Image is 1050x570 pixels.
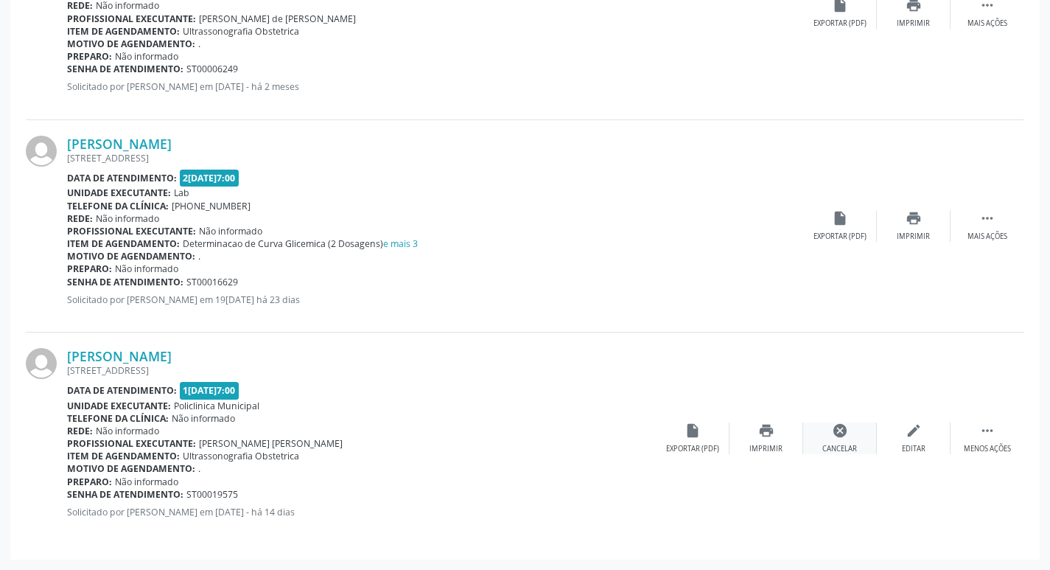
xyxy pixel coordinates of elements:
span: Não informado [115,50,178,63]
b: Data de atendimento: [67,384,177,397]
b: Senha de atendimento: [67,488,183,501]
b: Rede: [67,212,93,225]
b: Motivo de agendamento: [67,250,195,263]
span: Não informado [115,263,178,275]
span: [PHONE_NUMBER] [172,200,251,212]
div: Cancelar [822,444,857,454]
i: edit [906,423,922,439]
b: Profissional executante: [67,437,196,450]
b: Preparo: [67,50,112,63]
i: print [906,210,922,226]
div: Mais ações [967,18,1007,29]
div: Exportar (PDF) [813,232,867,242]
b: Senha de atendimento: [67,276,183,288]
a: [PERSON_NAME] [67,136,172,152]
i: print [758,423,774,439]
b: Profissional executante: [67,13,196,25]
b: Unidade executante: [67,400,171,412]
span: . [198,462,200,475]
b: Data de atendimento: [67,172,177,184]
a: e mais 3 [383,237,418,250]
span: Ultrassonografia Obstetrica [183,25,299,38]
p: Solicitado por [PERSON_NAME] em 19[DATE] há 23 dias [67,293,803,306]
span: [PERSON_NAME] [PERSON_NAME] [199,437,343,450]
b: Senha de atendimento: [67,63,183,75]
b: Motivo de agendamento: [67,38,195,50]
b: Profissional executante: [67,225,196,237]
span: Não informado [115,476,178,488]
span: Lab [174,187,189,199]
div: [STREET_ADDRESS] [67,152,803,164]
b: Telefone da clínica: [67,412,169,425]
span: 2[DATE]7:00 [180,170,239,187]
div: Exportar (PDF) [666,444,719,454]
i:  [979,210,995,226]
span: 1[DATE]7:00 [180,382,239,399]
div: Imprimir [897,232,930,242]
i: insert_drive_file [832,210,848,226]
p: Solicitado por [PERSON_NAME] em [DATE] - há 14 dias [67,506,656,518]
b: Item de agendamento: [67,25,180,38]
b: Motivo de agendamento: [67,462,195,475]
span: ST00006249 [186,63,238,75]
span: Determinacao de Curva Glicemica (2 Dosagens) [183,237,418,250]
i:  [979,423,995,439]
span: . [198,250,200,263]
span: . [198,38,200,50]
img: img [26,348,57,379]
div: Exportar (PDF) [813,18,867,29]
i: cancel [832,423,848,439]
b: Rede: [67,425,93,437]
b: Telefone da clínica: [67,200,169,212]
a: [PERSON_NAME] [67,348,172,364]
div: Editar [902,444,925,454]
span: Não informado [172,412,235,425]
p: Solicitado por [PERSON_NAME] em [DATE] - há 2 meses [67,80,803,93]
div: Imprimir [749,444,783,454]
b: Preparo: [67,263,112,275]
img: img [26,136,57,167]
b: Item de agendamento: [67,450,180,462]
span: ST00019575 [186,488,238,501]
b: Item de agendamento: [67,237,180,250]
span: Não informado [96,425,159,437]
div: Mais ações [967,232,1007,242]
span: ST00016629 [186,276,238,288]
i: insert_drive_file [685,423,701,439]
span: Ultrassonografia Obstetrica [183,450,299,462]
span: Não informado [96,212,159,225]
b: Unidade executante: [67,187,171,199]
b: Preparo: [67,476,112,488]
div: Menos ações [964,444,1011,454]
div: Imprimir [897,18,930,29]
span: Não informado [199,225,262,237]
span: Policlinica Municipal [174,400,259,412]
span: [PERSON_NAME] de [PERSON_NAME] [199,13,356,25]
div: [STREET_ADDRESS] [67,364,656,377]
